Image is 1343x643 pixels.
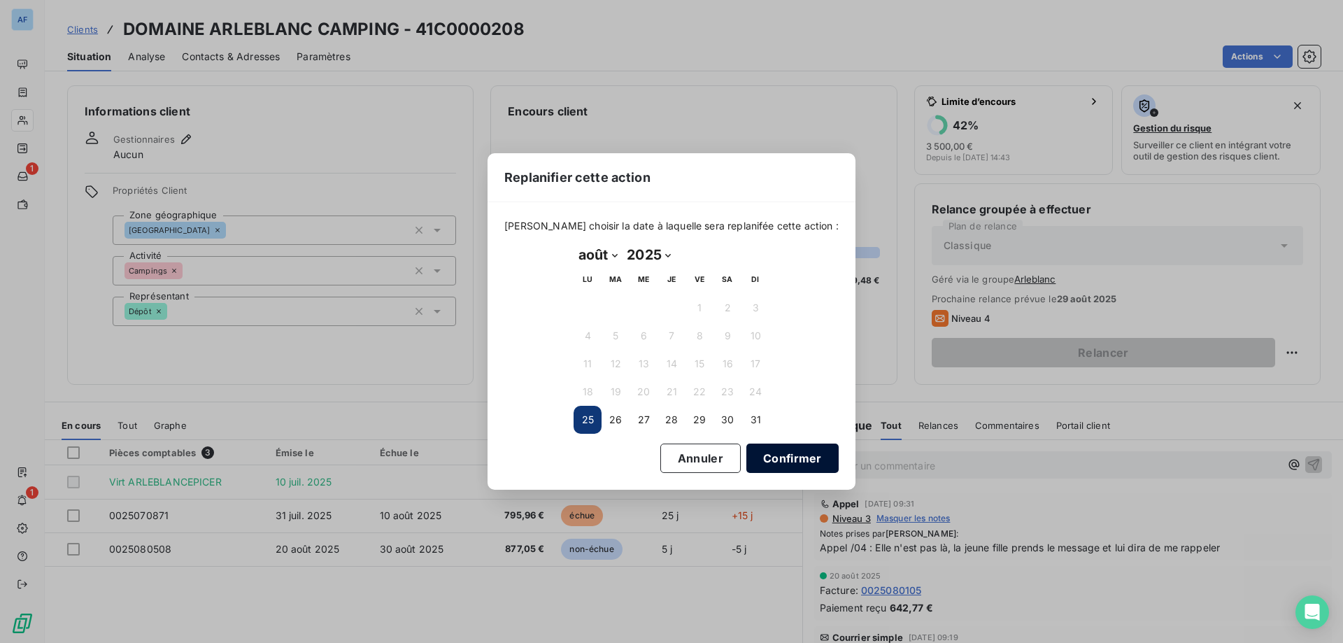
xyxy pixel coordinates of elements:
th: dimanche [741,266,769,294]
span: [PERSON_NAME] choisir la date à laquelle sera replanifée cette action : [504,219,839,233]
th: samedi [713,266,741,294]
button: 27 [630,406,658,434]
button: 28 [658,406,685,434]
button: 31 [741,406,769,434]
div: Open Intercom Messenger [1295,595,1329,629]
button: 2 [713,294,741,322]
th: lundi [574,266,602,294]
button: 13 [630,350,658,378]
button: 4 [574,322,602,350]
button: 24 [741,378,769,406]
th: vendredi [685,266,713,294]
button: 23 [713,378,741,406]
button: 22 [685,378,713,406]
button: 26 [602,406,630,434]
button: 10 [741,322,769,350]
button: 19 [602,378,630,406]
button: 30 [713,406,741,434]
button: 9 [713,322,741,350]
button: 14 [658,350,685,378]
th: jeudi [658,266,685,294]
button: 17 [741,350,769,378]
button: 7 [658,322,685,350]
button: 21 [658,378,685,406]
button: 12 [602,350,630,378]
button: 1 [685,294,713,322]
button: 8 [685,322,713,350]
button: Confirmer [746,444,839,473]
button: 3 [741,294,769,322]
button: 6 [630,322,658,350]
button: 15 [685,350,713,378]
button: 11 [574,350,602,378]
button: 20 [630,378,658,406]
th: mercredi [630,266,658,294]
button: 25 [574,406,602,434]
button: 16 [713,350,741,378]
button: Annuler [660,444,741,473]
button: 29 [685,406,713,434]
th: mardi [602,266,630,294]
button: 5 [602,322,630,350]
button: 18 [574,378,602,406]
span: Replanifier cette action [504,168,651,187]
